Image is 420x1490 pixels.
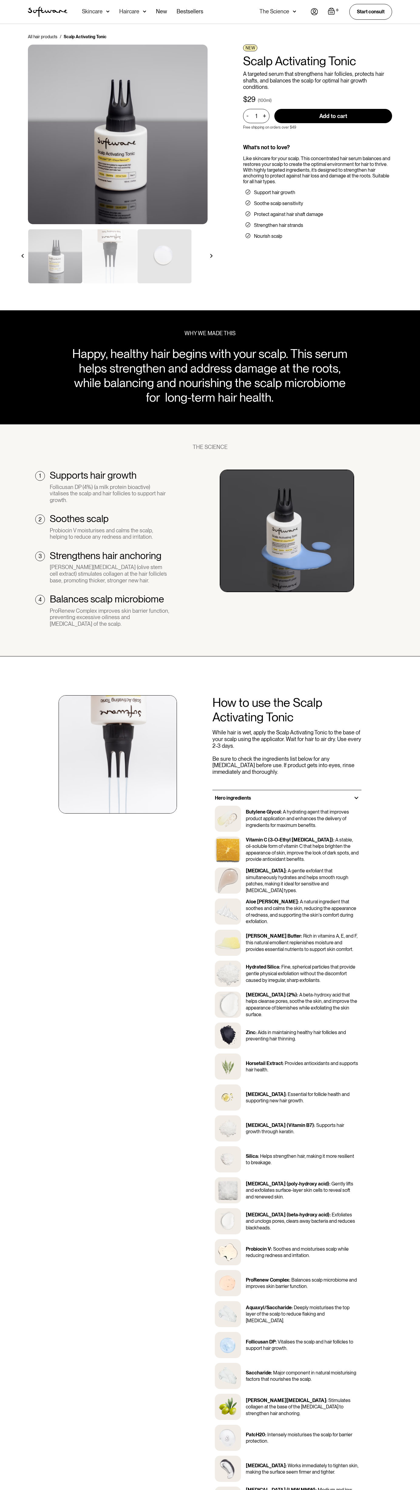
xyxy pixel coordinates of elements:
[314,1122,315,1128] p: :
[349,4,392,19] a: Start consult
[246,809,349,828] p: A hydrating agent that improves product application and enhances the delivery of ingredients for ...
[256,1030,257,1035] p: :
[246,1060,283,1066] p: Horsetail Extract
[246,1060,358,1073] p: Provides antioxidants and supports hair health.
[246,1030,346,1042] p: Aids in maintaining healthy hair follicles and preventing hair thinning.
[246,868,286,874] p: [MEDICAL_DATA]
[276,1339,277,1345] p: :
[246,964,279,970] p: Hydrated Silica
[246,113,250,119] div: -
[106,8,110,15] img: arrow down
[50,550,161,561] h2: Strengthens hair anchoring
[246,1463,358,1475] p: Works immediately to tighten skin, making the surface seem firmer and tighter.
[246,992,357,1017] p: A beta-hydroxy acid that helps cleanse pores, soothe the skin, and improve the appearance of blem...
[329,1181,330,1187] p: :
[50,513,109,524] h2: Soothes scalp
[258,1153,259,1159] p: :
[50,608,170,627] div: ProRenew Complex improves skin barrier function, preventing excessive oiliness and [MEDICAL_DATA]...
[246,190,390,196] li: Support hair growth
[28,34,57,40] a: All hair products
[246,1397,326,1403] p: [PERSON_NAME][MEDICAL_DATA]
[246,201,390,207] li: Soothe scalp sensitivity
[333,837,334,843] p: :
[246,1277,289,1283] p: ProRenew Complex
[246,1181,353,1200] p: Gently lifts and exfoliates surface-layer skin cells to reveal soft and renewed skin.
[39,553,42,560] div: 3
[209,254,213,258] img: arrow right
[271,1370,272,1376] p: :
[259,8,289,15] div: The Science
[326,1397,327,1403] p: :
[143,8,146,15] img: arrow down
[66,346,354,405] div: Happy, healthy hair begins with your scalp. This serum helps strengthen and address damage at the...
[246,1212,330,1218] p: [MEDICAL_DATA] (beta-hydroxy acid)
[50,527,170,540] div: Probiocin V moisturises and calms the scalp, helping to reduce any redness and irritation.
[246,1305,350,1323] p: Deeply moisturises the top layer of the scalp to reduce flaking and [MEDICAL_DATA].
[246,1432,352,1444] p: Intensely moisturises the scalp for barrier protection.
[246,899,356,924] p: A natural ingredient that soothes and calms the skin, reducing the appearance of redness, and sup...
[246,1370,356,1382] p: Major component in natural moisturising factors that nourishes the scalp.
[193,444,228,450] div: THE SCIENCE
[283,1060,284,1066] p: :
[246,1153,258,1159] p: Silica
[281,809,282,815] p: :
[330,1212,331,1218] p: :
[243,144,392,151] div: What’s not to love?
[39,473,41,479] div: 1
[328,8,340,16] a: Open cart
[265,1432,266,1438] p: :
[274,109,392,123] input: Add to cart
[39,516,42,523] div: 2
[246,1091,286,1097] p: [MEDICAL_DATA]
[243,95,247,104] div: $
[279,964,280,970] p: :
[28,7,67,17] img: Software Logo
[243,125,296,130] p: Free shipping on orders over $49
[243,71,392,90] p: A targeted serum that strengthens hair follicles, protects hair shafts, and balances the scalp fo...
[185,330,235,337] div: WHY WE MADE THIS
[246,1246,271,1252] p: Probiocin V
[246,809,281,815] p: Butylene Glycol
[246,933,301,939] p: [PERSON_NAME] Butter
[246,899,298,905] p: Aloe [PERSON_NAME]
[297,992,298,998] p: :
[243,45,257,51] div: NEW
[246,1463,286,1468] p: [MEDICAL_DATA]
[286,1463,287,1468] p: :
[246,1397,351,1416] p: Stimulates collagen at the base of the [MEDICAL_DATA] to strengthen hair anchoring.
[246,1153,354,1166] p: Helps strengthen hair, making it more resilient to breakage.
[212,695,361,724] h2: How to use the Scalp Activating Tonic
[271,1246,272,1252] p: :
[246,1432,265,1438] p: PatcH20
[50,470,137,481] h2: Supports hair growth
[39,596,42,603] div: 4
[246,933,357,952] p: Rich in vitamins A, E, and F, this natural emollient replenishes moisture and provides essential ...
[286,868,287,874] p: :
[215,795,251,801] h3: Hero ingredients
[293,8,296,15] img: arrow down
[50,593,164,605] h2: Balances scalp microbiome
[119,8,139,15] div: Haircare
[82,8,103,15] div: Skincare
[292,1305,293,1310] p: :
[246,1122,314,1128] p: [MEDICAL_DATA] (Vitamin B7)
[261,113,268,120] div: +
[246,1277,357,1289] p: Balances scalp microbiome and improves skin barrier function.
[246,1339,353,1351] p: Vitalises the scalp and hair follicles to support hair growth.
[247,95,256,104] div: 29
[246,211,390,217] li: Protect against hair shaft damage
[243,54,392,68] h1: Scalp Activating Tonic
[246,868,348,893] p: A gentle exfoliant that simultaneously hydrates and helps smooth rough patches, making it ideal f...
[246,1370,271,1376] p: Saccharide
[246,1212,355,1231] p: Exfoliates and unclogs pores, clears away bacteria and reduces blackheads.
[298,899,299,905] p: :
[212,729,361,775] p: While hair is wet, apply the Scalp Activating Tonic to the base of your scalp using the applicato...
[246,1246,349,1259] p: Soothes and moisturises scalp while reducing redness and irritation.
[246,222,390,228] li: Strengthen hair strands
[335,8,340,13] div: 0
[289,1277,290,1283] p: :
[246,1030,256,1035] p: Zinc
[64,34,107,40] div: Scalp Activating Tonic
[60,34,61,40] div: /
[246,837,333,843] p: Vitamin C (3-O-Ethyl [MEDICAL_DATA])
